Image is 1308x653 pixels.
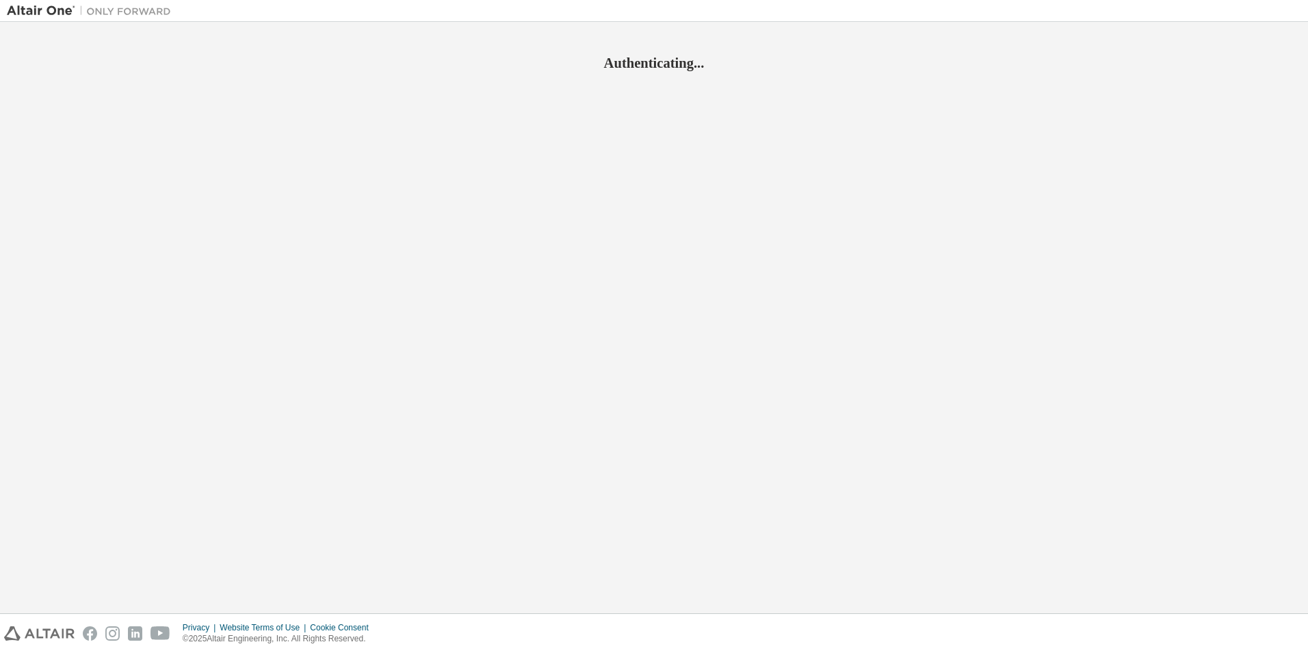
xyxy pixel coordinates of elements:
[4,626,75,641] img: altair_logo.svg
[220,622,310,633] div: Website Terms of Use
[128,626,142,641] img: linkedin.svg
[183,622,220,633] div: Privacy
[7,4,178,18] img: Altair One
[7,54,1301,72] h2: Authenticating...
[83,626,97,641] img: facebook.svg
[183,633,377,645] p: © 2025 Altair Engineering, Inc. All Rights Reserved.
[105,626,120,641] img: instagram.svg
[151,626,170,641] img: youtube.svg
[310,622,376,633] div: Cookie Consent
